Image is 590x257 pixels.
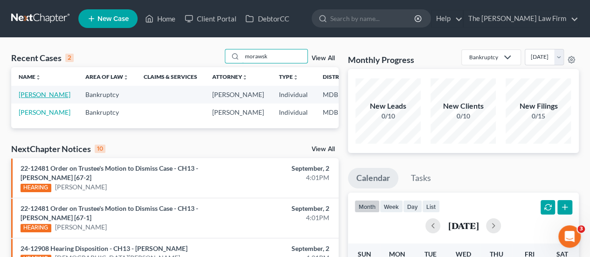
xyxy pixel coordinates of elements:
[123,75,129,80] i: unfold_more
[11,52,74,63] div: Recent Cases
[279,73,298,80] a: Typeunfold_more
[469,53,498,61] div: Bankruptcy
[19,73,41,80] a: Nameunfold_more
[355,111,421,121] div: 0/10
[205,86,271,103] td: [PERSON_NAME]
[212,73,248,80] a: Attorneyunfold_more
[21,224,51,232] div: HEARING
[97,15,129,22] span: New Case
[271,86,315,103] td: Individual
[403,200,422,213] button: day
[577,225,585,233] span: 3
[232,164,329,173] div: September, 2
[430,101,496,111] div: New Clients
[354,200,380,213] button: month
[85,73,129,80] a: Area of Lawunfold_more
[315,104,361,121] td: MDB
[464,10,578,27] a: The [PERSON_NAME] Law Firm
[232,213,329,222] div: 4:01PM
[232,244,329,253] div: September, 2
[55,182,107,192] a: [PERSON_NAME]
[21,204,198,222] a: 22-12481 Order on Trustee's Motion to Dismiss Case - CH13 - [PERSON_NAME] [67-1]
[506,101,571,111] div: New Filings
[19,108,70,116] a: [PERSON_NAME]
[19,90,70,98] a: [PERSON_NAME]
[380,200,403,213] button: week
[140,10,180,27] a: Home
[293,75,298,80] i: unfold_more
[136,67,205,86] th: Claims & Services
[422,200,440,213] button: list
[271,104,315,121] td: Individual
[403,168,439,188] a: Tasks
[55,222,107,232] a: [PERSON_NAME]
[431,10,463,27] a: Help
[180,10,241,27] a: Client Portal
[21,184,51,192] div: HEARING
[241,10,293,27] a: DebtorCC
[330,10,416,27] input: Search by name...
[21,244,187,252] a: 24-12908 Hearing Disposition - CH13 - [PERSON_NAME]
[78,104,136,121] td: Bankruptcy
[348,54,414,65] h3: Monthly Progress
[95,145,105,153] div: 10
[315,86,361,103] td: MDB
[78,86,136,103] td: Bankruptcy
[242,49,307,63] input: Search by name...
[558,225,581,248] iframe: Intercom live chat
[348,168,398,188] a: Calendar
[355,101,421,111] div: New Leads
[312,146,335,153] a: View All
[11,143,105,154] div: NextChapter Notices
[323,73,354,80] a: Districtunfold_more
[242,75,248,80] i: unfold_more
[21,164,198,181] a: 22-12481 Order on Trustee's Motion to Dismiss Case - CH13 - [PERSON_NAME] [67-2]
[65,54,74,62] div: 2
[35,75,41,80] i: unfold_more
[312,55,335,62] a: View All
[506,111,571,121] div: 0/15
[232,173,329,182] div: 4:01PM
[448,221,479,230] h2: [DATE]
[430,111,496,121] div: 0/10
[232,204,329,213] div: September, 2
[205,104,271,121] td: [PERSON_NAME]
